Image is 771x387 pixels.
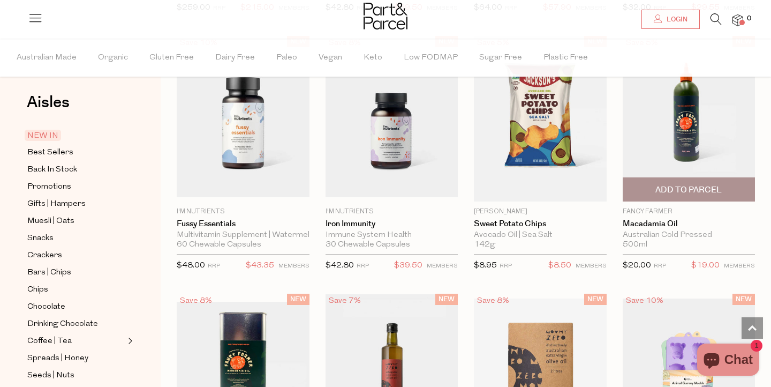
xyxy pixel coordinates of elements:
[149,39,194,77] span: Gluten Free
[177,230,309,240] div: Multivitamin Supplement | Watermelon
[177,294,215,308] div: Save 8%
[623,219,755,229] a: Macadamia Oil
[623,44,755,194] img: Macadamia Oil
[474,240,495,250] span: 142g
[584,294,607,305] span: NEW
[691,259,720,273] span: $19.00
[27,369,125,382] a: Seeds | Nuts
[27,301,65,314] span: Chocolate
[319,39,342,77] span: Vegan
[623,177,755,202] button: Add To Parcel
[474,294,512,308] div: Save 8%
[27,146,73,159] span: Best Sellers
[177,219,309,229] a: Fussy Essentials
[664,15,687,24] span: Login
[427,263,458,269] small: MEMBERS
[98,39,128,77] span: Organic
[215,39,255,77] span: Dairy Free
[27,352,125,365] a: Spreads | Honey
[25,130,61,141] span: NEW IN
[27,163,125,176] a: Back In Stock
[404,39,458,77] span: Low FODMAP
[357,263,369,269] small: RRP
[27,214,125,228] a: Muesli | Oats
[326,230,458,240] div: Immune System Health
[576,263,607,269] small: MEMBERS
[27,266,125,279] a: Bars | Chips
[479,39,522,77] span: Sugar Free
[623,262,651,270] span: $20.00
[326,219,458,229] a: Iron Immunity
[27,300,125,314] a: Chocolate
[474,262,497,270] span: $8.95
[655,184,722,196] span: Add To Parcel
[27,232,54,245] span: Snacks
[27,317,125,331] a: Drinking Chocolate
[27,181,71,193] span: Promotions
[246,259,274,273] span: $43.35
[27,215,74,228] span: Muesli | Oats
[276,39,297,77] span: Paleo
[500,263,512,269] small: RRP
[27,180,125,193] a: Promotions
[125,334,133,347] button: Expand/Collapse Coffee | Tea
[177,240,261,250] span: 60 Chewable Capsules
[27,198,86,211] span: Gifts | Hampers
[623,240,647,250] span: 500ml
[474,207,607,217] p: [PERSON_NAME]
[177,41,309,197] img: Fussy Essentials
[623,294,667,308] div: Save 10%
[27,129,125,142] a: NEW IN
[732,14,743,26] a: 0
[326,262,354,270] span: $42.80
[278,263,309,269] small: MEMBERS
[27,335,72,348] span: Coffee | Tea
[326,41,458,197] img: Iron Immunity
[27,266,71,279] span: Bars | Chips
[27,318,98,331] span: Drinking Chocolate
[732,294,755,305] span: NEW
[326,207,458,217] p: I'm Nutrients
[27,369,74,382] span: Seeds | Nuts
[27,249,62,262] span: Crackers
[177,207,309,217] p: I'm Nutrients
[744,14,754,24] span: 0
[326,294,364,308] div: Save 7%
[474,230,607,240] div: Avocado Oil | Sea Salt
[27,249,125,262] a: Crackers
[394,259,422,273] span: $39.50
[27,284,48,296] span: Chips
[27,283,125,296] a: Chips
[326,240,410,250] span: 30 Chewable Capsules
[27,146,125,159] a: Best Sellers
[474,36,607,202] img: Sweet Potato Chips
[27,334,125,348] a: Coffee | Tea
[364,3,407,29] img: Part&Parcel
[27,197,125,211] a: Gifts | Hampers
[177,262,205,270] span: $48.00
[287,294,309,305] span: NEW
[435,294,458,305] span: NEW
[641,10,700,29] a: Login
[724,263,755,269] small: MEMBERS
[27,163,77,176] span: Back In Stock
[548,259,571,273] span: $8.50
[474,219,607,229] a: Sweet Potato Chips
[27,352,88,365] span: Spreads | Honey
[17,39,77,77] span: Australian Made
[364,39,382,77] span: Keto
[27,94,70,121] a: Aisles
[27,91,70,114] span: Aisles
[208,263,220,269] small: RRP
[543,39,588,77] span: Plastic Free
[694,344,762,378] inbox-online-store-chat: Shopify online store chat
[623,207,755,217] p: Fancy Farmer
[654,263,666,269] small: RRP
[27,232,125,245] a: Snacks
[623,230,755,240] div: Australian Cold Pressed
